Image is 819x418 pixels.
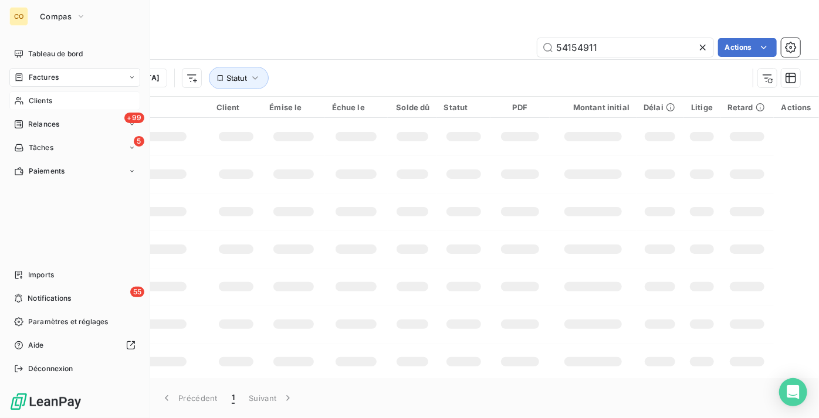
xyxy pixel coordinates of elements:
span: Paiements [29,166,65,176]
span: Déconnexion [28,363,73,374]
span: Statut [226,73,247,83]
span: 1 [232,392,235,404]
button: 1 [225,386,242,410]
span: Tâches [29,142,53,153]
div: Échue le [332,103,381,112]
span: Imports [28,270,54,280]
input: Rechercher [537,38,713,57]
div: Délai [644,103,676,112]
span: Tableau de bord [28,49,83,59]
img: Logo LeanPay [9,392,82,411]
div: Litige [691,103,713,112]
div: CO [9,7,28,26]
a: Aide [9,336,140,355]
div: Solde dû [395,103,430,112]
div: Émise le [269,103,317,112]
span: Notifications [28,293,71,304]
span: 5 [134,136,144,147]
span: Aide [28,340,44,351]
div: Open Intercom Messenger [779,378,807,406]
span: Relances [28,119,59,130]
button: Précédent [154,386,225,410]
span: +99 [124,113,144,123]
span: Paramètres et réglages [28,317,108,327]
div: Actions [781,103,812,112]
span: Compas [40,12,72,21]
button: Statut [209,67,269,89]
span: 55 [130,287,144,297]
div: Montant initial [557,103,630,112]
span: Factures [29,72,59,83]
span: Clients [29,96,52,106]
div: PDF [498,103,542,112]
div: Client [216,103,256,112]
div: Retard [727,103,767,112]
button: Suivant [242,386,301,410]
button: Actions [718,38,777,57]
div: Statut [444,103,484,112]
